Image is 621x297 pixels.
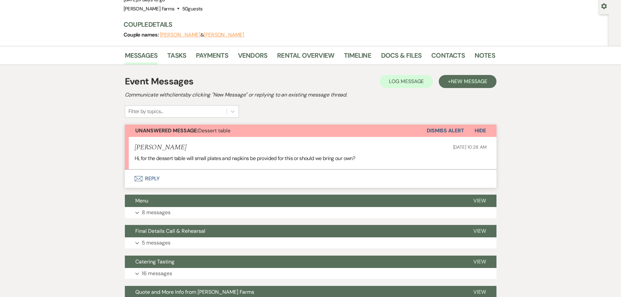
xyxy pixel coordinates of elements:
button: 16 messages [125,268,496,279]
a: Contacts [431,50,465,65]
span: View [473,289,486,295]
button: Open lead details [601,3,607,9]
span: View [473,228,486,234]
button: View [463,195,496,207]
span: 50 guests [182,6,203,12]
span: Log Message [389,78,424,85]
p: 5 messages [142,239,170,247]
span: [PERSON_NAME] Farms [124,6,175,12]
button: Menu [125,195,463,207]
a: Docs & Files [381,50,421,65]
button: Catering Tasting [125,256,463,268]
span: [DATE] 10:28 AM [453,144,487,150]
p: 16 messages [142,269,172,278]
a: Timeline [344,50,371,65]
a: Payments [196,50,228,65]
span: Hide [475,127,486,134]
span: Menu [135,197,148,204]
p: 8 messages [142,208,170,217]
button: 5 messages [125,237,496,248]
a: Vendors [238,50,267,65]
span: Final Details Call & Rehearsal [135,228,205,234]
button: 8 messages [125,207,496,218]
button: Reply [125,170,496,188]
h5: [PERSON_NAME] [135,143,186,152]
span: Catering Tasting [135,258,174,265]
span: Quote and More Info from [PERSON_NAME] Farms [135,289,254,295]
div: Filter by topics... [128,108,163,115]
p: Hi, for the dessert table will small plates and napkins be provided for this or should we bring o... [135,154,487,163]
button: View [463,256,496,268]
span: & [160,32,244,38]
h3: Couple Details [124,20,489,29]
a: Messages [125,50,158,65]
span: View [473,197,486,204]
a: Rental Overview [277,50,334,65]
span: View [473,258,486,265]
span: Dessert table [135,127,230,134]
h1: Event Messages [125,75,194,88]
button: +New Message [439,75,496,88]
h2: Communicate with clients by clicking "New Message" or replying to an existing message thread. [125,91,496,99]
a: Tasks [167,50,186,65]
button: View [463,225,496,237]
strong: Unanswered Message: [135,127,198,134]
button: Hide [464,125,496,137]
span: Couple names: [124,31,160,38]
button: [PERSON_NAME] [160,32,200,37]
button: Log Message [380,75,433,88]
span: New Message [451,78,487,85]
button: Dismiss Alert [427,125,464,137]
button: [PERSON_NAME] [204,32,244,37]
button: Unanswered Message:Dessert table [125,125,427,137]
button: Final Details Call & Rehearsal [125,225,463,237]
a: Notes [475,50,495,65]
